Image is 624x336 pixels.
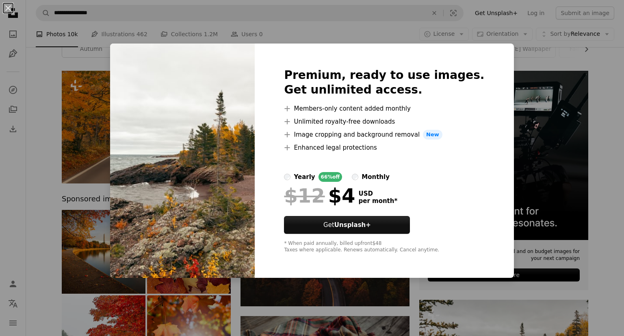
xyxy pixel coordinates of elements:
button: GetUnsplash+ [284,216,410,234]
img: premium_photo-1698001750723-ec39cf031ebe [110,44,255,278]
li: Members-only content added monthly [284,104,484,113]
span: $12 [284,185,325,206]
span: New [423,130,442,140]
div: * When paid annually, billed upfront $48 Taxes where applicable. Renews automatically. Cancel any... [284,240,484,253]
li: Unlimited royalty-free downloads [284,117,484,127]
input: yearly66%off [284,174,290,180]
strong: Unsplash+ [334,221,371,229]
li: Enhanced legal protections [284,143,484,153]
h2: Premium, ready to use images. Get unlimited access. [284,68,484,97]
span: per month * [358,197,397,205]
span: USD [358,190,397,197]
input: monthly [352,174,358,180]
div: monthly [362,172,390,182]
div: yearly [294,172,315,182]
li: Image cropping and background removal [284,130,484,140]
div: 66% off [318,172,342,182]
div: $4 [284,185,355,206]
